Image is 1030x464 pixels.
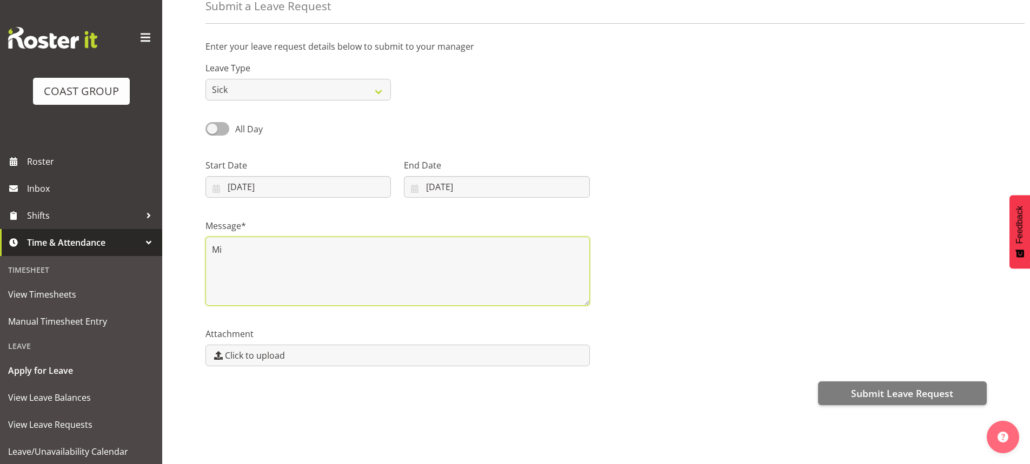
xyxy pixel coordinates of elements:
[27,207,141,224] span: Shifts
[3,259,160,281] div: Timesheet
[8,416,154,433] span: View Leave Requests
[3,357,160,384] a: Apply for Leave
[44,83,119,99] div: COAST GROUP
[3,384,160,411] a: View Leave Balances
[404,176,589,198] input: Click to select...
[205,176,391,198] input: Click to select...
[205,159,391,172] label: Start Date
[3,281,160,308] a: View Timesheets
[404,159,589,172] label: End Date
[3,308,160,335] a: Manual Timesheet Entry
[235,123,263,135] span: All Day
[8,286,154,302] span: View Timesheets
[8,389,154,406] span: View Leave Balances
[27,234,141,251] span: Time & Attendance
[8,27,97,49] img: Rosterit website logo
[818,381,987,405] button: Submit Leave Request
[1015,206,1025,244] span: Feedback
[205,219,590,232] label: Message*
[851,386,953,400] span: Submit Leave Request
[8,313,154,329] span: Manual Timesheet Entry
[3,411,160,438] a: View Leave Requests
[8,443,154,460] span: Leave/Unavailability Calendar
[998,432,1008,442] img: help-xxl-2.png
[205,327,590,340] label: Attachment
[8,362,154,379] span: Apply for Leave
[1009,195,1030,268] button: Feedback - Show survey
[27,153,157,170] span: Roster
[3,335,160,357] div: Leave
[225,349,285,362] span: Click to upload
[205,40,987,53] p: Enter your leave request details below to submit to your manager
[205,62,391,75] label: Leave Type
[27,180,157,197] span: Inbox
